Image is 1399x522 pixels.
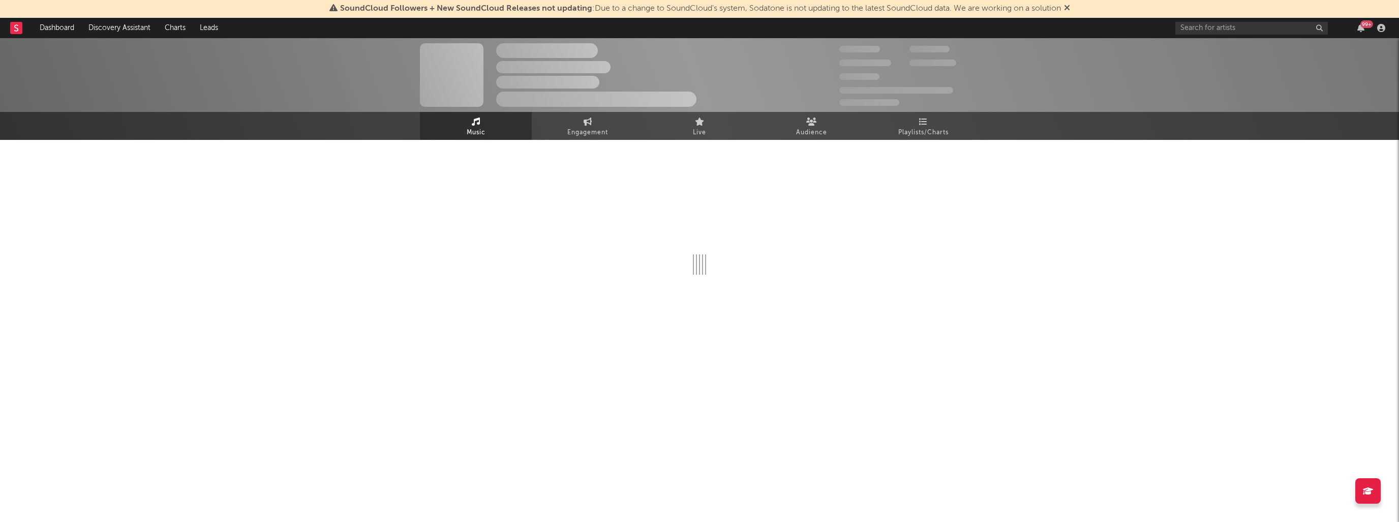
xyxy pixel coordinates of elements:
[839,60,891,66] span: 50.000.000
[1360,20,1373,28] div: 99 +
[867,112,979,140] a: Playlists/Charts
[1175,22,1328,35] input: Search for artists
[839,99,899,106] span: Jump Score: 85.0
[567,127,608,139] span: Engagement
[796,127,827,139] span: Audience
[839,46,880,52] span: 300.000
[193,18,225,38] a: Leads
[693,127,706,139] span: Live
[420,112,532,140] a: Music
[340,5,1061,13] span: : Due to a change to SoundCloud's system, Sodatone is not updating to the latest SoundCloud data....
[33,18,81,38] a: Dashboard
[839,87,953,94] span: 50.000.000 Monthly Listeners
[898,127,949,139] span: Playlists/Charts
[909,46,950,52] span: 100.000
[340,5,592,13] span: SoundCloud Followers + New SoundCloud Releases not updating
[644,112,755,140] a: Live
[755,112,867,140] a: Audience
[1064,5,1070,13] span: Dismiss
[158,18,193,38] a: Charts
[839,73,879,80] span: 100.000
[467,127,485,139] span: Music
[909,60,956,66] span: 1.000.000
[1357,24,1364,32] button: 99+
[81,18,158,38] a: Discovery Assistant
[532,112,644,140] a: Engagement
